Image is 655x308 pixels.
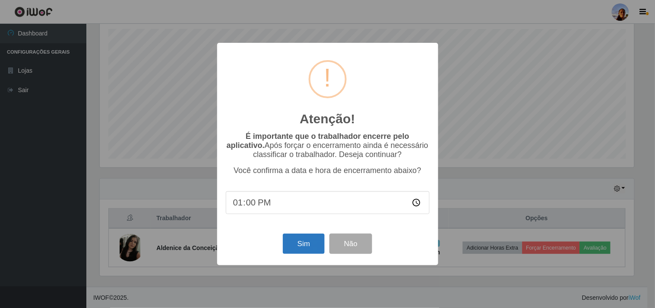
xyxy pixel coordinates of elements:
[283,234,325,254] button: Sim
[329,234,372,254] button: Não
[227,132,409,150] b: É importante que o trabalhador encerre pelo aplicativo.
[300,111,355,127] h2: Atenção!
[226,132,430,159] p: Após forçar o encerramento ainda é necessário classificar o trabalhador. Deseja continuar?
[226,166,430,175] p: Você confirma a data e hora de encerramento abaixo?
